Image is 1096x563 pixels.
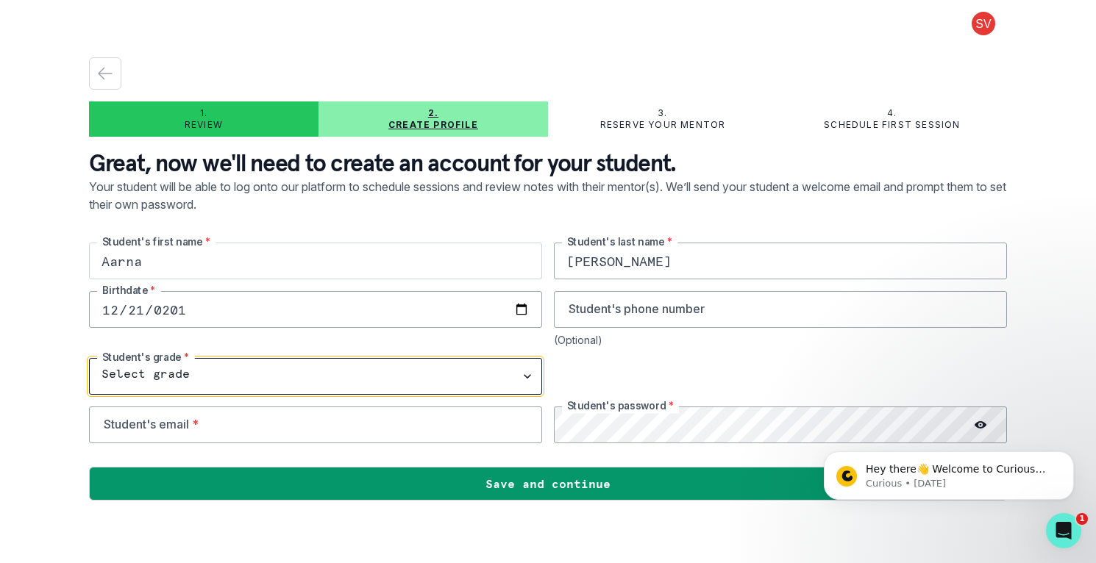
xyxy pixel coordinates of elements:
[64,43,251,127] span: Hey there👋 Welcome to Curious Cardinals 🙌 Take a look around! If you have any questions or are ex...
[1076,513,1088,525] span: 1
[960,12,1007,35] button: profile picture
[600,119,726,131] p: Reserve your mentor
[388,119,478,131] p: Create profile
[185,119,223,131] p: Review
[89,178,1007,243] p: Your student will be able to log onto our platform to schedule sessions and review notes with the...
[887,107,897,119] p: 4.
[200,107,207,119] p: 1.
[89,467,1007,501] button: Save and continue
[824,119,960,131] p: Schedule first session
[802,420,1096,523] iframe: Intercom notifications message
[89,148,1007,178] p: Great, now we'll need to create an account for your student.
[64,57,254,70] p: Message from Curious, sent 5d ago
[554,334,1007,346] div: (Optional)
[658,107,667,119] p: 3.
[428,107,438,119] p: 2.
[1046,513,1081,548] iframe: Intercom live chat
